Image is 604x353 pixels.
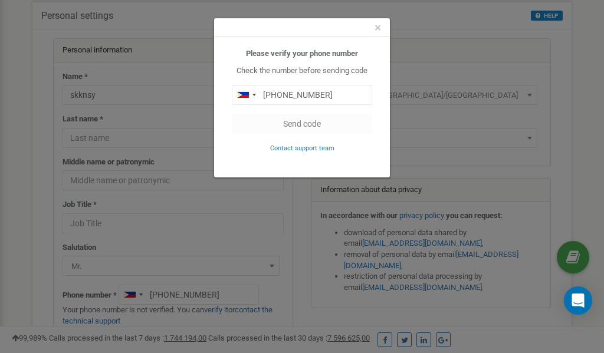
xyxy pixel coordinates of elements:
[232,85,372,105] input: 0905 123 4567
[232,85,260,104] div: Telephone country code
[270,144,334,152] small: Contact support team
[246,49,358,58] b: Please verify your phone number
[232,114,372,134] button: Send code
[232,65,372,77] p: Check the number before sending code
[270,143,334,152] a: Contact support team
[375,21,381,35] span: ×
[564,286,592,315] div: Open Intercom Messenger
[375,22,381,34] button: Close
